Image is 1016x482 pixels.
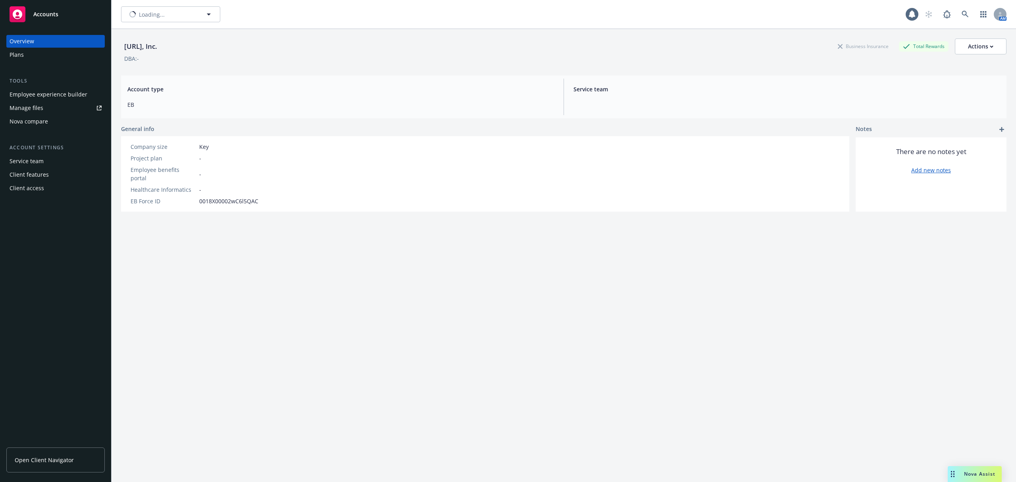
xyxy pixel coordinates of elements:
div: DBA: - [124,54,139,63]
span: Loading... [139,10,165,19]
div: Service team [10,155,44,168]
div: Client features [10,168,49,181]
button: Loading... [121,6,220,22]
span: EB [127,100,554,109]
span: 0018X00002wC6l5QAC [199,197,258,205]
div: Overview [10,35,34,48]
span: Nova Assist [964,470,995,477]
div: Actions [968,39,993,54]
div: Plans [10,48,24,61]
span: Account type [127,85,554,93]
div: Employee benefits portal [131,166,196,182]
a: add [997,125,1006,134]
a: Client features [6,168,105,181]
span: Open Client Navigator [15,456,74,464]
button: Nova Assist [948,466,1002,482]
div: Employee experience builder [10,88,87,101]
a: Manage files [6,102,105,114]
div: EB Force ID [131,197,196,205]
div: Business Insurance [834,41,893,51]
a: Overview [6,35,105,48]
div: Account settings [6,144,105,152]
span: - [199,154,201,162]
div: Healthcare Informatics [131,185,196,194]
a: Switch app [976,6,991,22]
div: Tools [6,77,105,85]
div: Company size [131,143,196,151]
a: Employee experience builder [6,88,105,101]
span: Accounts [33,11,58,17]
a: Client access [6,182,105,195]
span: Notes [856,125,872,134]
a: Service team [6,155,105,168]
a: Accounts [6,3,105,25]
a: Search [957,6,973,22]
a: Start snowing [921,6,937,22]
span: - [199,185,201,194]
a: Nova compare [6,115,105,128]
div: Drag to move [948,466,958,482]
span: Service team [573,85,1000,93]
div: Project plan [131,154,196,162]
span: There are no notes yet [896,147,966,156]
div: Total Rewards [899,41,949,51]
button: Actions [955,39,1006,54]
div: [URL], Inc. [121,41,160,52]
span: - [199,170,201,178]
span: Key [199,143,209,151]
a: Report a Bug [939,6,955,22]
span: General info [121,125,154,133]
a: Add new notes [911,166,951,174]
div: Nova compare [10,115,48,128]
div: Client access [10,182,44,195]
div: Manage files [10,102,43,114]
a: Plans [6,48,105,61]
